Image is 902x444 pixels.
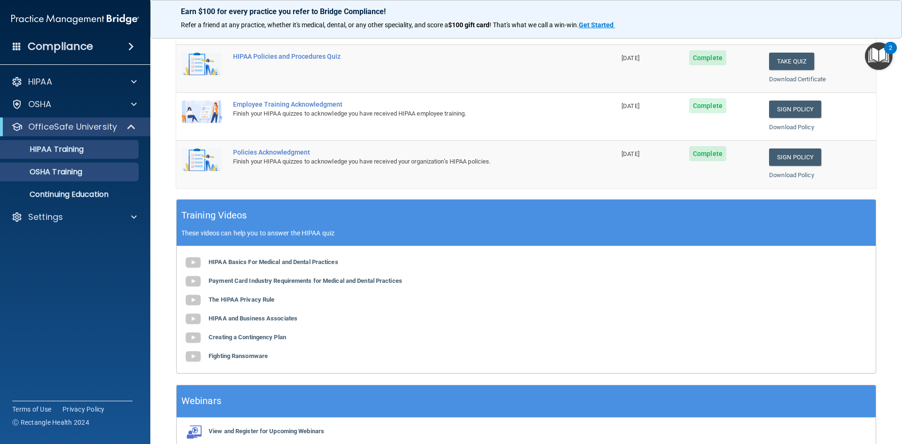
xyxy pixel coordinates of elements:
span: Complete [689,98,726,113]
div: HIPAA Policies and Procedures Quiz [233,53,569,60]
p: OSHA Training [6,167,82,177]
p: OSHA [28,99,52,110]
div: 2 [889,48,892,60]
img: gray_youtube_icon.38fcd6cc.png [184,310,202,328]
p: Settings [28,211,63,223]
span: Refer a friend at any practice, whether it's medical, dental, or any other speciality, and score a [181,21,448,29]
a: OfficeSafe University [11,121,136,132]
a: Download Policy [769,171,814,179]
span: Complete [689,146,726,161]
img: gray_youtube_icon.38fcd6cc.png [184,253,202,272]
div: Finish your HIPAA quizzes to acknowledge you have received your organization’s HIPAA policies. [233,156,569,167]
b: The HIPAA Privacy Rule [209,296,274,303]
img: gray_youtube_icon.38fcd6cc.png [184,328,202,347]
h5: Training Videos [181,207,247,224]
p: HIPAA Training [6,145,84,154]
img: gray_youtube_icon.38fcd6cc.png [184,347,202,366]
b: Payment Card Industry Requirements for Medical and Dental Practices [209,277,402,284]
a: Privacy Policy [62,405,105,414]
img: PMB logo [11,10,139,29]
p: Earn $100 for every practice you refer to Bridge Compliance! [181,7,871,16]
div: Employee Training Acknowledgment [233,101,569,108]
b: Fighting Ransomware [209,352,268,359]
a: Get Started [579,21,615,29]
a: Sign Policy [769,101,821,118]
a: Sign Policy [769,148,821,166]
div: Policies Acknowledgment [233,148,569,156]
span: [DATE] [622,150,639,157]
b: HIPAA Basics For Medical and Dental Practices [209,258,338,265]
strong: $100 gift card [448,21,490,29]
img: gray_youtube_icon.38fcd6cc.png [184,291,202,310]
a: Download Policy [769,124,814,131]
a: Download Certificate [769,76,826,83]
p: These videos can help you to answer the HIPAA quiz [181,229,871,237]
b: HIPAA and Business Associates [209,315,297,322]
p: HIPAA [28,76,52,87]
img: webinarIcon.c7ebbf15.png [184,425,202,439]
a: Terms of Use [12,405,51,414]
h5: Webinars [181,393,221,409]
a: OSHA [11,99,137,110]
a: Settings [11,211,137,223]
a: HIPAA [11,76,137,87]
b: View and Register for Upcoming Webinars [209,428,324,435]
span: Ⓒ Rectangle Health 2024 [12,418,89,427]
h4: Compliance [28,40,93,53]
span: Complete [689,50,726,65]
img: gray_youtube_icon.38fcd6cc.png [184,272,202,291]
button: Open Resource Center, 2 new notifications [865,42,893,70]
p: Continuing Education [6,190,134,199]
span: [DATE] [622,55,639,62]
strong: Get Started [579,21,614,29]
div: Finish your HIPAA quizzes to acknowledge you have received HIPAA employee training. [233,108,569,119]
button: Take Quiz [769,53,814,70]
span: [DATE] [622,102,639,109]
span: ! That's what we call a win-win. [490,21,579,29]
b: Creating a Contingency Plan [209,334,286,341]
p: OfficeSafe University [28,121,117,132]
